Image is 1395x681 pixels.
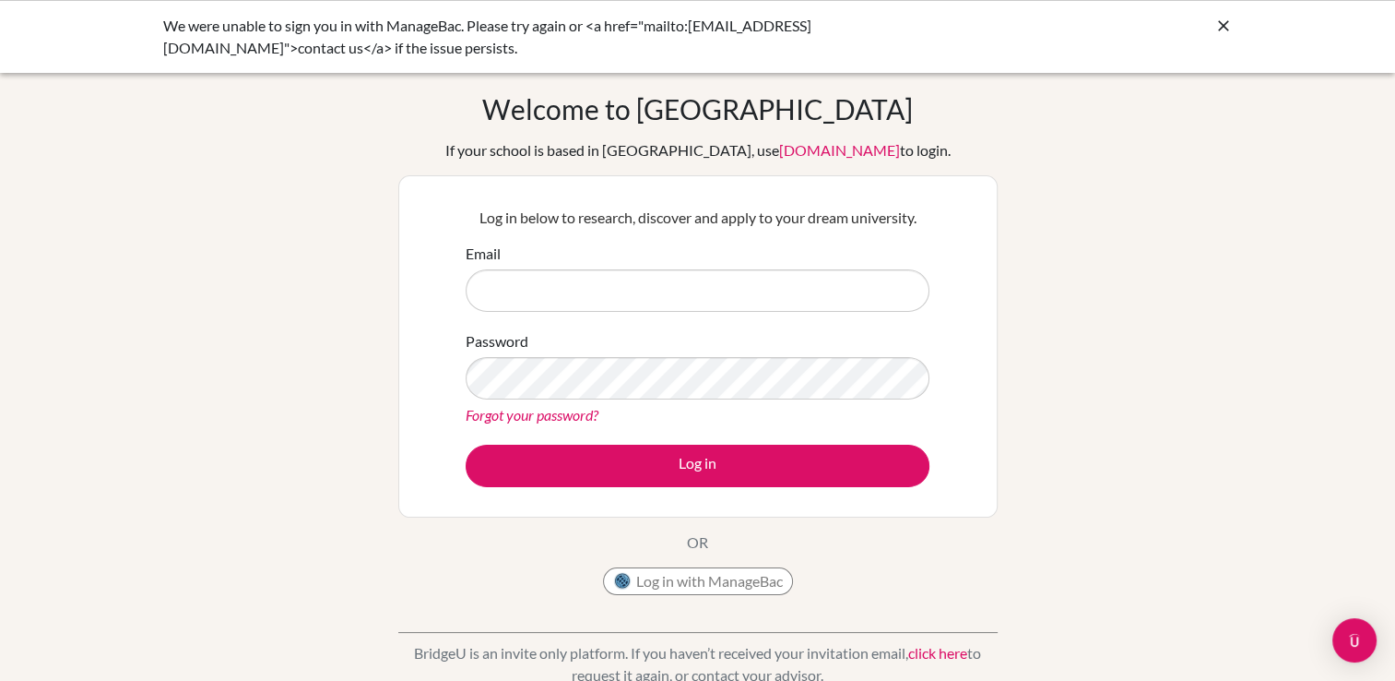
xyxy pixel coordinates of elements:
button: Log in with ManageBac [603,567,793,595]
a: click here [908,644,967,662]
div: Open Intercom Messenger [1332,618,1377,663]
a: [DOMAIN_NAME] [779,141,900,159]
label: Password [466,330,528,352]
button: Log in [466,445,929,487]
label: Email [466,243,501,265]
p: OR [687,532,708,554]
div: If your school is based in [GEOGRAPHIC_DATA], use to login. [445,139,951,161]
a: Forgot your password? [466,406,598,424]
div: We were unable to sign you in with ManageBac. Please try again or <a href="mailto:[EMAIL_ADDRESS]... [163,15,956,59]
p: Log in below to research, discover and apply to your dream university. [466,207,929,229]
h1: Welcome to [GEOGRAPHIC_DATA] [482,92,913,125]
